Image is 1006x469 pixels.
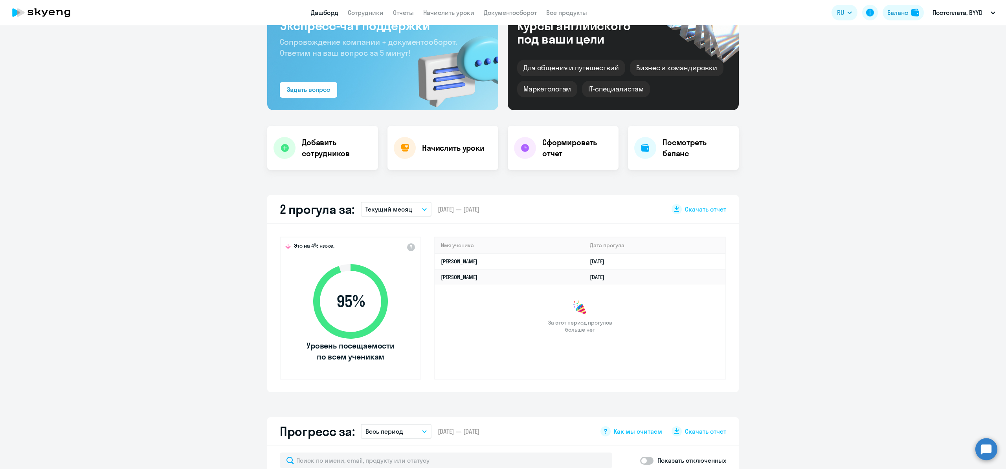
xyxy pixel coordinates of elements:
[584,237,725,254] th: Дата прогула
[517,60,625,76] div: Для общения и путешествий
[542,137,612,159] h4: Сформировать отчет
[305,340,396,362] span: Уровень посещаемости по всем ученикам
[582,81,650,97] div: IT-специалистам
[547,319,613,333] span: За этот период прогулов больше нет
[614,427,662,436] span: Как мы считаем
[663,137,732,159] h4: Посмотреть баланс
[911,9,919,16] img: balance
[423,9,474,16] a: Начислить уроки
[590,258,611,265] a: [DATE]
[929,3,999,22] button: Постоплата, BYYD
[517,81,577,97] div: Маркетологам
[887,8,908,17] div: Баланс
[590,274,611,281] a: [DATE]
[484,9,537,16] a: Документооборот
[365,204,412,214] p: Текущий месяц
[685,205,726,214] span: Скачать отчет
[685,427,726,436] span: Скачать отчет
[280,18,486,33] h3: Экспресс-чат поддержки
[280,201,354,217] h2: 2 прогула за:
[657,456,726,465] p: Показать отключенных
[630,60,723,76] div: Бизнес и командировки
[393,9,414,16] a: Отчеты
[311,9,338,16] a: Дашборд
[348,9,384,16] a: Сотрудники
[832,5,857,20] button: RU
[305,292,396,311] span: 95 %
[441,258,477,265] a: [PERSON_NAME]
[517,19,652,46] div: Курсы английского под ваши цели
[302,137,372,159] h4: Добавить сотрудников
[837,8,844,17] span: RU
[441,274,477,281] a: [PERSON_NAME]
[294,242,334,252] span: Это на 4% ниже,
[883,5,924,20] button: Балансbalance
[280,423,354,439] h2: Прогресс за:
[572,300,588,316] img: congrats
[422,142,485,153] h4: Начислить уроки
[365,427,403,436] p: Весь период
[435,237,584,254] th: Имя ученика
[287,85,330,94] div: Задать вопрос
[407,22,498,110] img: bg-img
[933,8,982,17] p: Постоплата, BYYD
[280,453,612,468] input: Поиск по имени, email, продукту или статусу
[361,202,431,217] button: Текущий месяц
[546,9,587,16] a: Все продукты
[280,82,337,98] button: Задать вопрос
[438,205,479,214] span: [DATE] — [DATE]
[438,427,479,436] span: [DATE] — [DATE]
[280,37,457,58] span: Сопровождение компании + документооборот. Ответим на ваш вопрос за 5 минут!
[361,424,431,439] button: Весь период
